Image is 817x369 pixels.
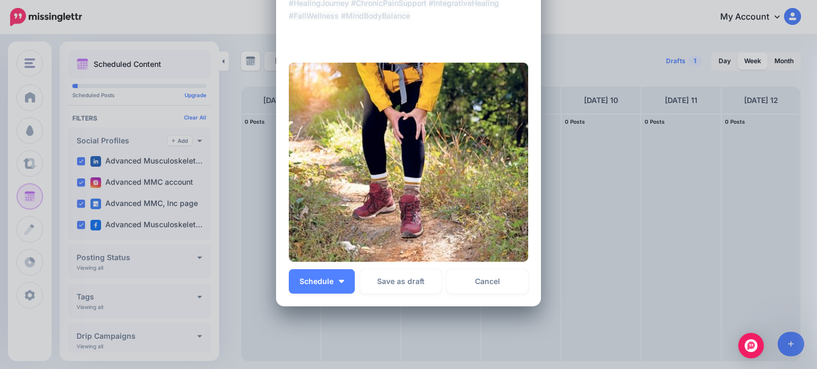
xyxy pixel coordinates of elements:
[289,63,528,262] img: LI58J7FRHTUZN8JET9MFP5CIE0YOCAVI.jpg
[738,333,764,358] div: Open Intercom Messenger
[339,280,344,283] img: arrow-down-white.png
[299,278,334,285] span: Schedule
[447,269,528,294] a: Cancel
[289,269,355,294] button: Schedule
[360,269,441,294] button: Save as draft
